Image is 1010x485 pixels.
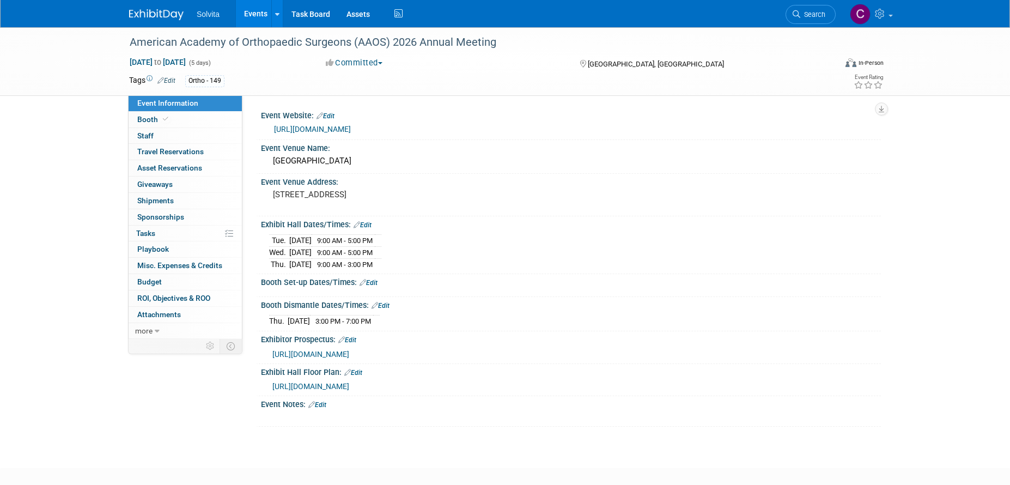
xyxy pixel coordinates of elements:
div: Booth Set-up Dates/Times: [261,274,881,288]
span: 9:00 AM - 3:00 PM [317,260,373,269]
td: Tue. [269,235,289,247]
span: Asset Reservations [137,163,202,172]
img: ExhibitDay [129,9,184,20]
span: Staff [137,131,154,140]
td: Thu. [269,316,288,327]
span: Playbook [137,245,169,253]
div: Event Notes: [261,396,881,410]
a: Playbook [129,241,242,257]
span: Attachments [137,310,181,319]
td: Toggle Event Tabs [220,339,242,353]
a: more [129,323,242,339]
img: Format-Inperson.png [845,58,856,67]
a: Attachments [129,307,242,323]
span: Giveaways [137,180,173,189]
a: [URL][DOMAIN_NAME] [272,382,349,391]
div: Exhibit Hall Floor Plan: [261,364,881,378]
div: Event Venue Name: [261,140,881,154]
a: Staff [129,128,242,144]
a: Edit [344,369,362,377]
a: Event Information [129,95,242,111]
a: Search [786,5,836,24]
div: Ortho - 149 [185,75,224,87]
span: Tasks [136,229,155,238]
span: ROI, Objectives & ROO [137,294,210,302]
td: Wed. [269,247,289,259]
div: Event Website: [261,107,881,122]
span: Event Information [137,99,198,107]
a: Edit [308,401,326,409]
a: ROI, Objectives & ROO [129,290,242,306]
a: Edit [157,77,175,84]
span: (5 days) [188,59,211,66]
i: Booth reservation complete [163,116,168,122]
span: [GEOGRAPHIC_DATA], [GEOGRAPHIC_DATA] [588,60,724,68]
a: Edit [338,336,356,344]
a: Shipments [129,193,242,209]
div: [GEOGRAPHIC_DATA] [269,153,873,169]
span: more [135,326,153,335]
span: Misc. Expenses & Credits [137,261,222,270]
span: Booth [137,115,171,124]
a: Edit [372,302,390,310]
span: Solvita [197,10,220,19]
td: [DATE] [289,235,312,247]
a: Edit [317,112,334,120]
td: Tags [129,75,175,87]
img: Cindy Miller [850,4,871,25]
span: Travel Reservations [137,147,204,156]
div: In-Person [858,59,884,67]
a: Booth [129,112,242,128]
div: Booth Dismantle Dates/Times: [261,297,881,311]
td: Thu. [269,258,289,270]
a: Sponsorships [129,209,242,225]
pre: [STREET_ADDRESS] [273,190,507,199]
div: Event Venue Address: [261,174,881,187]
span: 3:00 PM - 7:00 PM [315,317,371,325]
a: [URL][DOMAIN_NAME] [272,350,349,359]
a: Budget [129,274,242,290]
td: [DATE] [289,258,312,270]
td: [DATE] [289,247,312,259]
span: 9:00 AM - 5:00 PM [317,248,373,257]
button: Committed [322,57,387,69]
a: Misc. Expenses & Credits [129,258,242,274]
div: Exhibitor Prospectus: [261,331,881,345]
a: Edit [354,221,372,229]
div: Event Rating [854,75,883,80]
a: Tasks [129,226,242,241]
span: 9:00 AM - 5:00 PM [317,237,373,245]
div: Exhibit Hall Dates/Times: [261,216,881,231]
span: to [153,58,163,66]
a: Giveaways [129,177,242,192]
span: Shipments [137,196,174,205]
a: Edit [360,279,378,287]
td: [DATE] [288,316,310,327]
div: Event Format [771,57,884,73]
span: Search [800,10,825,19]
span: Budget [137,277,162,286]
td: Personalize Event Tab Strip [201,339,220,353]
span: Sponsorships [137,213,184,221]
span: [DATE] [DATE] [129,57,186,67]
a: [URL][DOMAIN_NAME] [274,125,351,134]
a: Asset Reservations [129,160,242,176]
div: American Academy of Orthopaedic Surgeons (AAOS) 2026 Annual Meeting [126,33,819,52]
a: Travel Reservations [129,144,242,160]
